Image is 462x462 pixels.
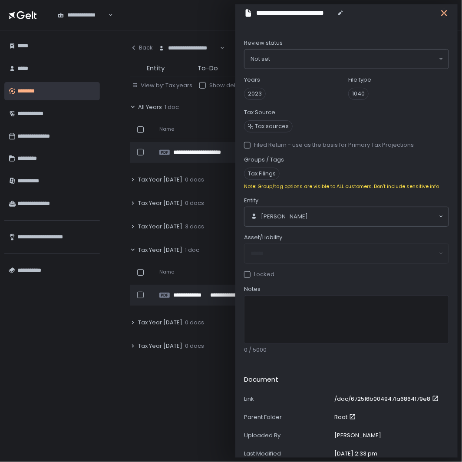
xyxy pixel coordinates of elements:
[348,76,371,84] label: File type
[244,395,331,403] div: Link
[244,197,258,205] span: Entity
[165,103,179,111] span: 1 doc
[308,212,438,221] input: Search for option
[334,413,358,421] a: Root
[334,450,377,458] div: [DATE] 2:33 pm
[244,39,283,47] span: Review status
[198,63,218,73] span: To-Do
[244,49,449,69] div: Search for option
[244,450,331,458] div: Last Modified
[185,176,204,184] span: 0 docs
[244,285,261,293] span: Notes
[130,44,153,52] div: Back
[251,55,270,63] span: Not set
[132,82,192,89] button: View by: Tax years
[130,39,153,56] button: Back
[185,246,199,254] span: 1 doc
[138,176,182,184] span: Tax Year [DATE]
[52,6,113,24] div: Search for option
[244,183,449,190] div: Note: Group/tag options are visible to ALL customers. Don't include sensitive info
[261,213,308,221] span: [PERSON_NAME]
[244,168,280,180] span: Tax Filings
[159,126,174,132] span: Name
[159,269,174,275] span: Name
[107,11,108,20] input: Search for option
[138,223,182,231] span: Tax Year [DATE]
[334,395,441,403] a: /doc/672516b0049471a6864f79e8
[334,432,381,439] div: [PERSON_NAME]
[138,199,182,207] span: Tax Year [DATE]
[244,234,282,241] span: Asset/Liability
[244,413,331,421] div: Parent Folder
[244,432,331,439] div: Uploaded By
[138,103,162,111] span: All Years
[138,342,182,350] span: Tax Year [DATE]
[270,55,438,63] input: Search for option
[153,39,224,57] div: Search for option
[147,63,165,73] span: Entity
[244,346,449,354] div: 0 / 5000
[138,246,182,254] span: Tax Year [DATE]
[185,342,204,350] span: 0 docs
[244,109,275,116] label: Tax Source
[255,122,289,130] span: Tax sources
[138,319,182,327] span: Tax Year [DATE]
[244,76,260,84] label: Years
[348,88,369,100] span: 1040
[185,319,204,327] span: 0 docs
[244,207,449,226] div: Search for option
[244,375,278,385] h2: Document
[244,156,284,164] label: Groups / Tags
[185,199,204,207] span: 0 docs
[185,223,204,231] span: 3 docs
[244,88,266,100] span: 2023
